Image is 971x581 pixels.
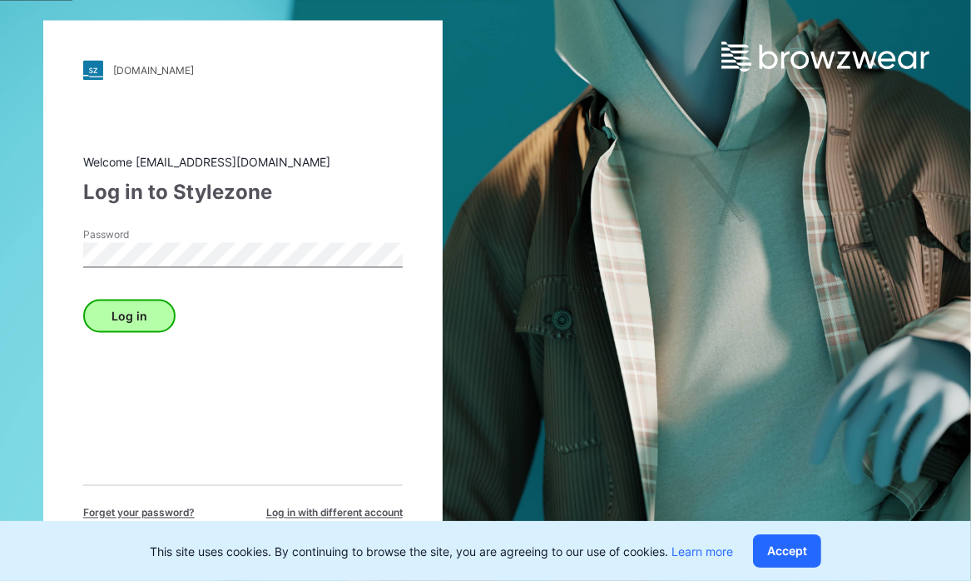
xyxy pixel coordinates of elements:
[83,228,200,243] label: Password
[83,61,403,81] a: [DOMAIN_NAME]
[83,300,176,333] button: Log in
[113,64,194,77] div: [DOMAIN_NAME]
[83,506,195,521] span: Forget your password?
[150,543,733,560] p: This site uses cookies. By continuing to browse the site, you are agreeing to our use of cookies.
[753,534,821,568] button: Accept
[671,544,733,559] a: Learn more
[83,61,103,81] img: stylezone-logo.562084cfcfab977791bfbf7441f1a819.svg
[266,506,403,521] span: Log in with different account
[721,42,929,72] img: browzwear-logo.e42bd6dac1945053ebaf764b6aa21510.svg
[83,178,403,208] div: Log in to Stylezone
[83,154,403,171] div: Welcome [EMAIL_ADDRESS][DOMAIN_NAME]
